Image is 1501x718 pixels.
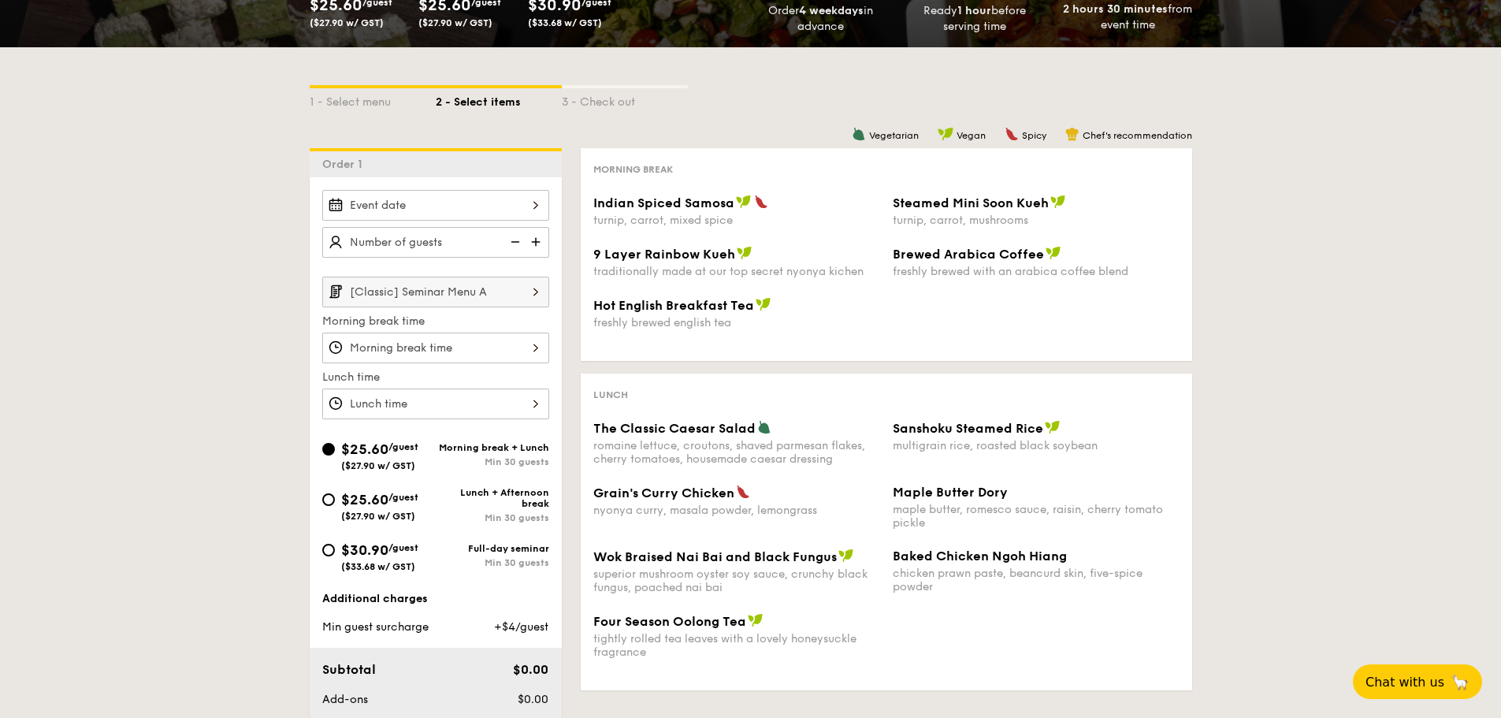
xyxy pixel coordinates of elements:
[593,164,673,175] span: Morning break
[1083,130,1192,141] span: Chef's recommendation
[893,421,1043,436] span: Sanshoku Steamed Rice
[869,130,919,141] span: Vegetarian
[893,439,1180,452] div: multigrain rice, roasted black soybean
[799,4,864,17] strong: 4 weekdays
[310,88,436,110] div: 1 - Select menu
[526,227,549,257] img: icon-add.58712e84.svg
[593,298,754,313] span: Hot English Breakfast Tea
[322,620,429,634] span: Min guest surcharge
[322,314,549,329] label: Morning break time
[751,3,892,35] div: Order in advance
[757,420,771,434] img: icon-vegetarian.fe4039eb.svg
[1065,127,1079,141] img: icon-chef-hat.a58ddaea.svg
[593,632,880,659] div: tightly rolled tea leaves with a lovely honeysuckle fragrance
[593,485,734,500] span: Grain's Curry Chicken
[893,567,1180,593] div: chicken prawn paste, beancurd skin, five-spice powder
[593,614,746,629] span: Four Season Oolong Tea
[322,693,368,706] span: Add-ons
[388,542,418,553] span: /guest
[528,17,602,28] span: ($33.68 w/ GST)
[322,333,549,363] input: Morning break time
[736,485,750,499] img: icon-spicy.37a8142b.svg
[957,130,986,141] span: Vegan
[341,460,415,471] span: ($27.90 w/ GST)
[1365,675,1444,690] span: Chat with us
[1063,2,1168,16] strong: 2 hours 30 minutes
[893,195,1049,210] span: Steamed Mini Soon Kueh
[838,549,854,563] img: icon-vegan.f8ff3823.svg
[1057,2,1198,33] div: from event time
[1022,130,1046,141] span: Spicy
[322,190,549,221] input: Event date
[1353,664,1482,699] button: Chat with us🦙
[1050,195,1066,209] img: icon-vegan.f8ff3823.svg
[593,549,837,564] span: Wok Braised Nai Bai and Black Fungus
[322,493,335,506] input: $25.60/guest($27.90 w/ GST)Lunch + Afternoon breakMin 30 guests
[593,214,880,227] div: turnip, carrot, mixed spice
[513,662,548,677] span: $0.00
[341,541,388,559] span: $30.90
[593,265,880,278] div: traditionally made at our top secret nyonya kichen
[322,662,376,677] span: Subtotal
[322,370,549,385] label: Lunch time
[1005,127,1019,141] img: icon-spicy.37a8142b.svg
[436,487,549,509] div: Lunch + Afternoon break
[1451,673,1469,691] span: 🦙
[893,214,1180,227] div: turnip, carrot, mushrooms
[754,195,768,209] img: icon-spicy.37a8142b.svg
[593,316,880,329] div: freshly brewed english tea
[436,543,549,554] div: Full-day seminar
[494,620,548,634] span: +$4/guest
[852,127,866,141] img: icon-vegetarian.fe4039eb.svg
[593,439,880,466] div: romaine lettuce, croutons, shaved parmesan flakes, cherry tomatoes, housemade caesar dressing
[436,512,549,523] div: Min 30 guests
[593,567,880,594] div: superior mushroom oyster soy sauce, crunchy black fungus, poached nai bai
[502,227,526,257] img: icon-reduce.1d2dbef1.svg
[436,456,549,467] div: Min 30 guests
[1046,246,1061,260] img: icon-vegan.f8ff3823.svg
[436,557,549,568] div: Min 30 guests
[322,227,549,258] input: Number of guests
[388,441,418,452] span: /guest
[341,441,388,458] span: $25.60
[736,195,752,209] img: icon-vegan.f8ff3823.svg
[341,511,415,522] span: ($27.90 w/ GST)
[904,3,1045,35] div: Ready before serving time
[322,443,335,456] input: $25.60/guest($27.90 w/ GST)Morning break + LunchMin 30 guests
[341,491,388,508] span: $25.60
[593,247,735,262] span: 9 Layer Rainbow Kueh
[562,88,688,110] div: 3 - Check out
[388,492,418,503] span: /guest
[322,544,335,556] input: $30.90/guest($33.68 w/ GST)Full-day seminarMin 30 guests
[310,17,384,28] span: ($27.90 w/ GST)
[322,158,369,171] span: Order 1
[322,389,549,419] input: Lunch time
[436,88,562,110] div: 2 - Select items
[1045,420,1061,434] img: icon-vegan.f8ff3823.svg
[436,442,549,453] div: Morning break + Lunch
[737,246,752,260] img: icon-vegan.f8ff3823.svg
[893,485,1008,500] span: Maple Butter Dory
[893,503,1180,530] div: maple butter, romesco sauce, raisin, cherry tomato pickle
[893,247,1044,262] span: Brewed Arabica Coffee
[518,693,548,706] span: $0.00
[593,421,756,436] span: The Classic Caesar Salad
[893,265,1180,278] div: freshly brewed with an arabica coffee blend
[938,127,953,141] img: icon-vegan.f8ff3823.svg
[593,195,734,210] span: Indian Spiced Samosa
[341,561,415,572] span: ($33.68 w/ GST)
[893,549,1067,564] span: Baked Chicken Ngoh Hiang
[593,389,628,400] span: Lunch
[748,613,764,627] img: icon-vegan.f8ff3823.svg
[322,591,549,607] div: Additional charges
[418,17,492,28] span: ($27.90 w/ GST)
[522,277,549,307] img: icon-chevron-right.3c0dfbd6.svg
[593,504,880,517] div: nyonya curry, masala powder, lemongrass
[756,297,771,311] img: icon-vegan.f8ff3823.svg
[957,4,991,17] strong: 1 hour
